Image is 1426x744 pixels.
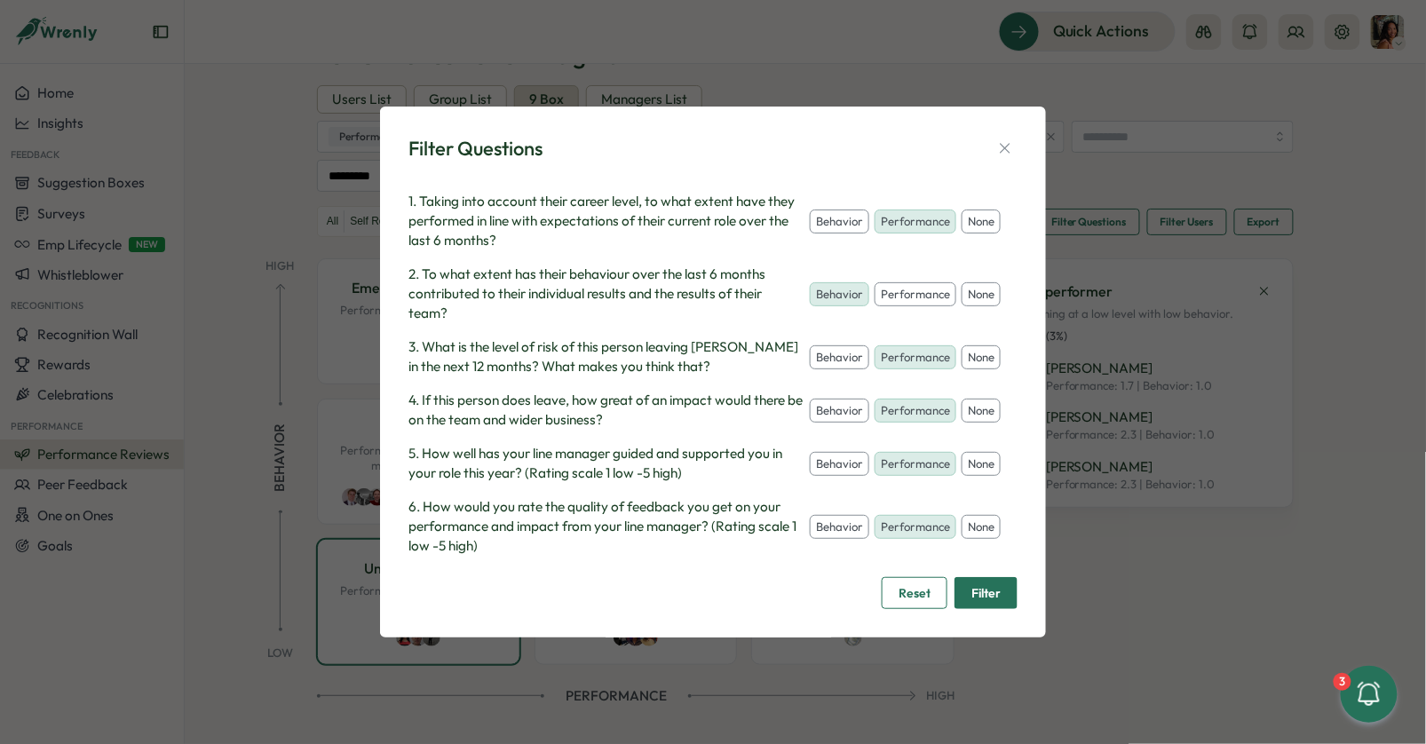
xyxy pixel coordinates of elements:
button: performance [875,282,956,307]
button: performance [875,210,956,234]
button: behavior [810,515,869,540]
button: behavior [810,452,869,477]
button: behavior [810,282,869,307]
button: performance [875,399,956,423]
p: 3. What is the level of risk of this person leaving [PERSON_NAME] in the next 12 months? What mak... [408,337,803,376]
button: none [962,515,1001,540]
span: Filter [971,578,1001,608]
button: behavior [810,210,869,234]
button: performance [875,345,956,370]
button: none [962,345,1001,370]
div: 3 [1334,673,1351,691]
button: none [962,282,1001,307]
button: behavior [810,399,869,423]
button: Filter [955,577,1018,609]
p: 4. If this person does leave, how great of an impact would there be on the team and wider business? [408,391,803,430]
button: none [962,452,1001,477]
button: behavior [810,345,869,370]
p: 1. Taking into account their career level, to what extent have they performed in line with expect... [408,192,803,250]
button: none [962,399,1001,423]
div: Filter Questions [408,135,543,162]
button: Reset [882,577,947,609]
button: none [962,210,1001,234]
p: 2. To what extent has their behaviour over the last 6 months contributed to their individual resu... [408,265,803,323]
button: performance [875,452,956,477]
button: 3 [1341,666,1398,723]
p: 5. How well has your line manager guided and supported you in your role this year? (Rating scale ... [408,444,803,483]
button: performance [875,515,956,540]
span: Reset [899,578,931,608]
p: 6. How would you rate the quality of feedback you get on your performance and impact from your li... [408,497,803,556]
